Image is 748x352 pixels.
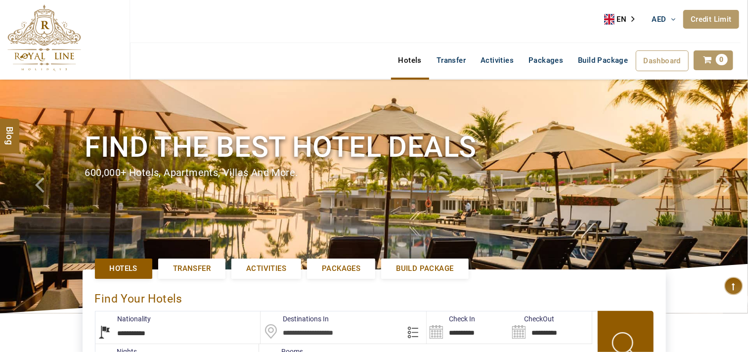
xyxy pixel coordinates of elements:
[571,50,635,70] a: Build Package
[509,311,592,344] input: Search
[473,50,521,70] a: Activities
[391,50,429,70] a: Hotels
[683,10,739,29] a: Credit Limit
[322,264,360,274] span: Packages
[644,56,681,65] span: Dashboard
[604,12,642,27] a: EN
[95,282,654,311] div: Find Your Hotels
[158,259,225,279] a: Transfer
[716,54,728,65] span: 0
[652,15,666,24] span: AED
[7,4,81,71] img: The Royal Line Holidays
[604,12,642,27] aside: Language selected: English
[246,264,286,274] span: Activities
[3,126,16,134] span: Blog
[429,50,473,70] a: Transfer
[694,50,733,70] a: 0
[95,259,152,279] a: Hotels
[604,12,642,27] div: Language
[427,311,509,344] input: Search
[85,166,663,180] div: 600,000+ hotels, apartments, villas and more.
[521,50,571,70] a: Packages
[307,259,375,279] a: Packages
[261,314,329,324] label: Destinations In
[231,259,301,279] a: Activities
[85,129,663,166] h1: Find the best hotel deals
[396,264,453,274] span: Build Package
[173,264,211,274] span: Transfer
[381,259,468,279] a: Build Package
[110,264,137,274] span: Hotels
[427,314,475,324] label: Check In
[95,314,151,324] label: Nationality
[509,314,554,324] label: CheckOut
